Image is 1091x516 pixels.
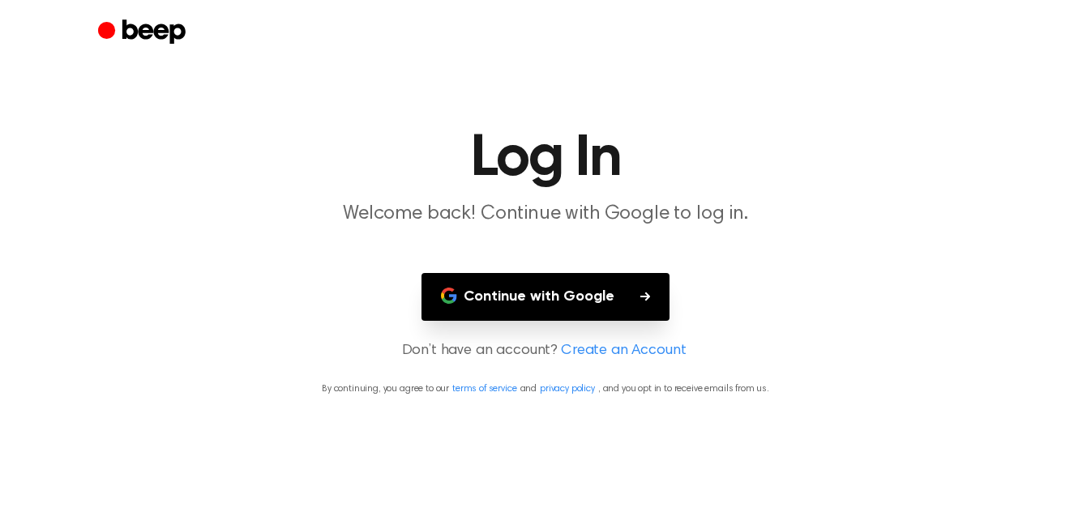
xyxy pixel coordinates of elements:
h1: Log In [130,130,961,188]
p: Don’t have an account? [19,340,1072,362]
button: Continue with Google [421,273,670,321]
p: By continuing, you agree to our and , and you opt in to receive emails from us. [19,382,1072,396]
p: Welcome back! Continue with Google to log in. [234,201,857,228]
a: Create an Account [561,340,686,362]
a: Beep [98,17,190,49]
a: privacy policy [540,384,595,394]
a: terms of service [452,384,516,394]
